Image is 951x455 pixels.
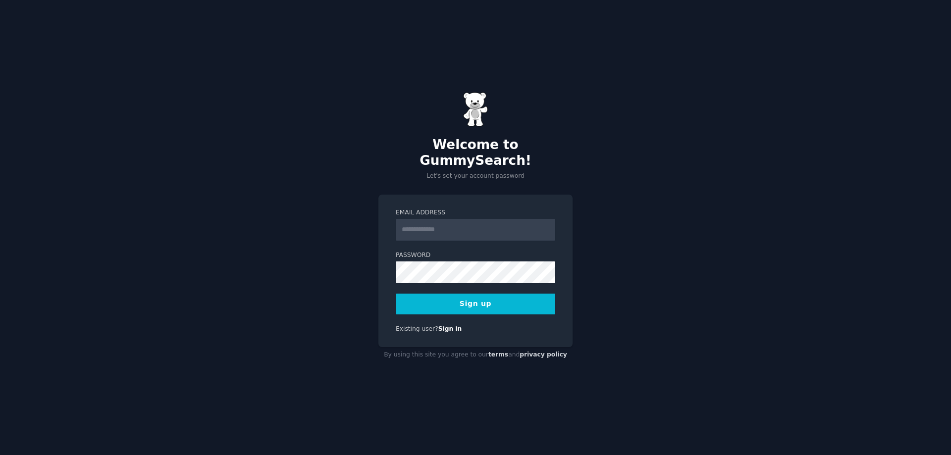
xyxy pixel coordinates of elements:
label: Email Address [396,208,555,217]
a: Sign in [438,325,462,332]
p: Let's set your account password [378,172,573,181]
h2: Welcome to GummySearch! [378,137,573,168]
a: terms [488,351,508,358]
a: privacy policy [520,351,567,358]
span: Existing user? [396,325,438,332]
img: Gummy Bear [463,92,488,127]
button: Sign up [396,294,555,314]
label: Password [396,251,555,260]
div: By using this site you agree to our and [378,347,573,363]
